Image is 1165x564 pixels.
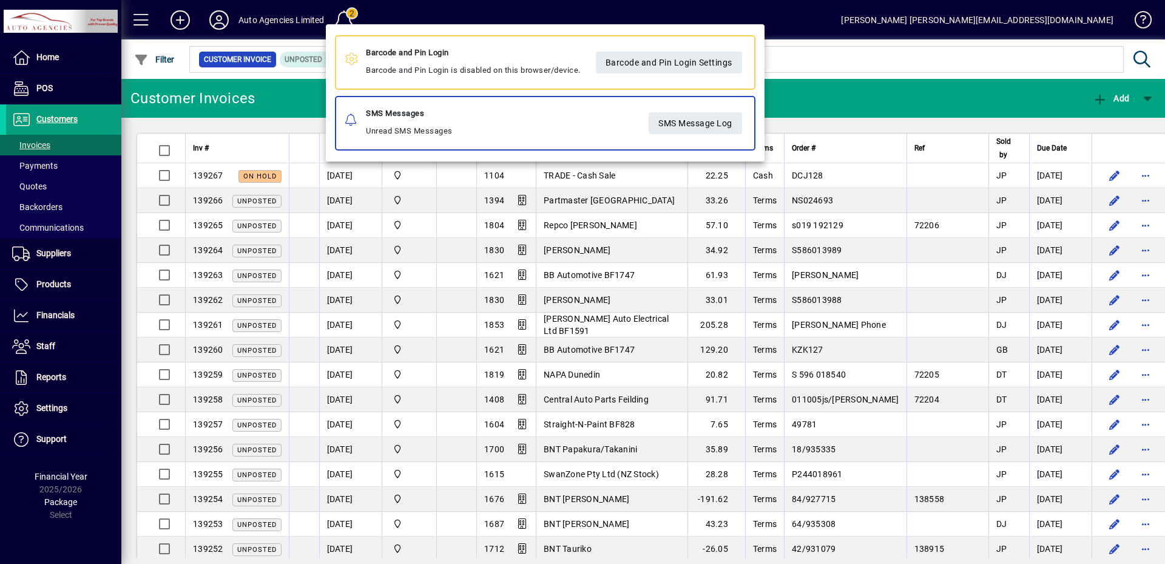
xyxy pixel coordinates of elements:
div: SMS Messages [366,106,453,121]
a: Barcode and Pin Login Settings [595,52,741,73]
span: Barcode and Pin Login Settings [605,53,732,73]
a: SMS Message Log [649,112,742,134]
span: SMS Message Log [658,114,732,134]
div: Unread SMS Messages [366,106,453,140]
div: Barcode and Pin Login is disabled on this browser/device. [366,46,581,80]
div: Barcode and Pin Login [366,46,581,60]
